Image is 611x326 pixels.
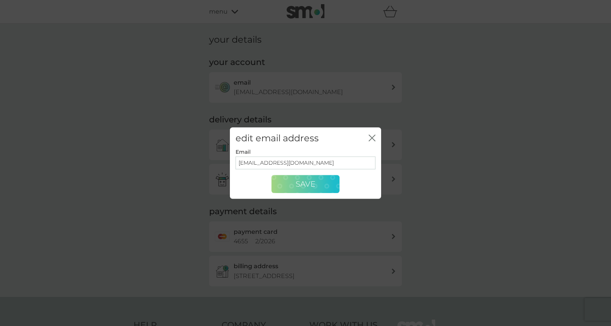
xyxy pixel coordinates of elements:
[369,134,375,142] button: close
[236,150,375,155] div: Email
[236,157,375,170] input: Email
[271,175,340,193] button: Save
[236,133,319,144] h2: edit email address
[296,179,315,188] span: Save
